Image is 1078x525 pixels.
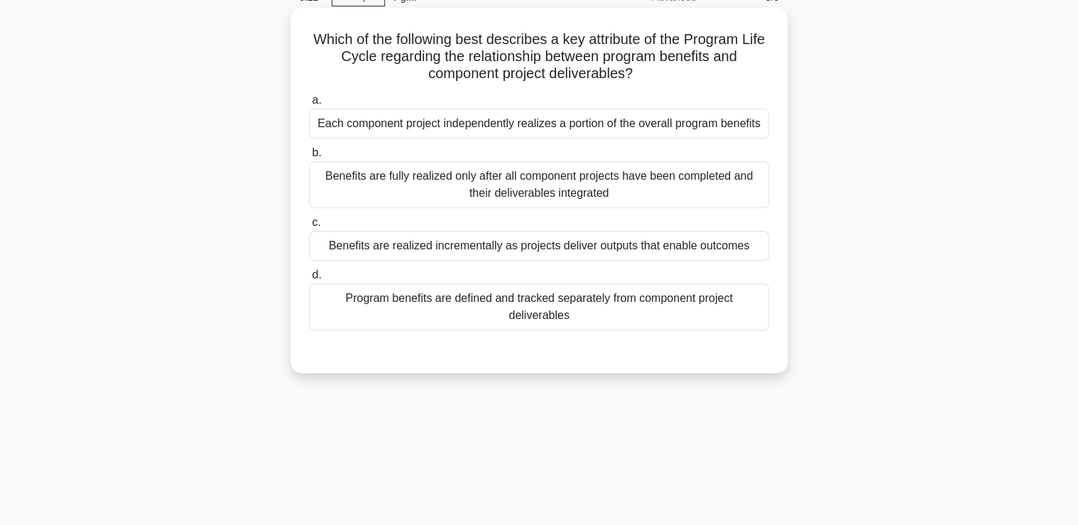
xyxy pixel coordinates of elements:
[312,94,321,106] span: a.
[312,146,321,158] span: b.
[312,216,320,228] span: c.
[309,109,769,139] div: Each component project independently realizes a portion of the overall program benefits
[309,161,769,208] div: Benefits are fully realized only after all component projects have been completed and their deliv...
[309,231,769,261] div: Benefits are realized incrementally as projects deliver outputs that enable outcomes
[307,31,771,83] h5: Which of the following best describes a key attribute of the Program Life Cycle regarding the rel...
[309,283,769,330] div: Program benefits are defined and tracked separately from component project deliverables
[312,269,321,281] span: d.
